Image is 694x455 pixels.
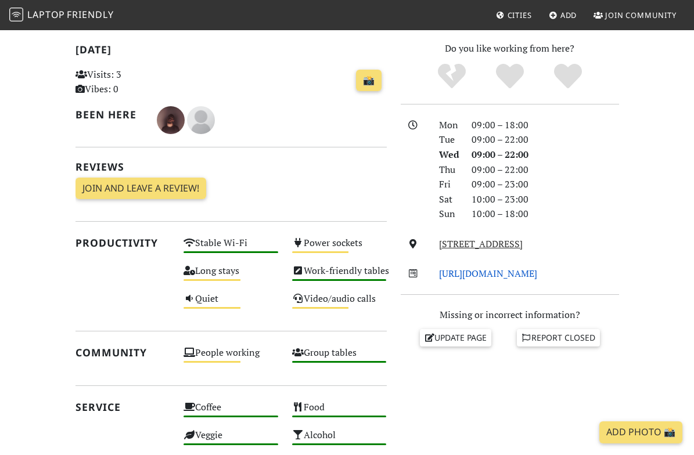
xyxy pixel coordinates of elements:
span: Cities [508,10,532,20]
span: Friendly [67,8,113,21]
div: Power sockets [285,234,394,262]
span: Laptop [27,8,65,21]
a: Report closed [517,329,600,346]
div: 10:00 – 23:00 [465,192,626,207]
p: Missing or incorrect information? [401,308,619,323]
p: Do you like working from here? [401,41,619,56]
p: Visits: 3 Vibes: 0 [75,67,170,97]
div: 09:00 – 22:00 [465,162,626,178]
h2: Service [75,401,170,413]
h2: Community [75,346,170,359]
h2: Been here [75,109,143,121]
a: Join and leave a review! [75,178,206,200]
img: 1344-carlos.jpg [157,106,185,134]
span: Join Community [605,10,677,20]
div: Tue [432,132,465,147]
div: 10:00 – 18:00 [465,207,626,222]
div: Work-friendly tables [285,262,394,290]
div: Veggie [177,427,285,454]
a: [STREET_ADDRESS] [439,237,523,250]
div: No [423,62,481,91]
div: Stable Wi-Fi [177,234,285,262]
div: Wed [432,147,465,162]
a: Cities [491,5,537,26]
div: People working [177,344,285,372]
div: Sat [432,192,465,207]
h2: [DATE] [75,44,387,60]
div: Fri [432,177,465,192]
div: Coffee [177,399,285,427]
div: 09:00 – 22:00 [465,132,626,147]
a: 📸 [356,70,382,92]
span: Carlos Coronado [157,113,187,125]
div: Video/audio calls [285,290,394,318]
h2: Productivity [75,237,170,249]
div: Group tables [285,344,394,372]
span: Add [560,10,577,20]
div: Yes [481,62,539,91]
a: Add [544,5,582,26]
img: LaptopFriendly [9,8,23,21]
a: LaptopFriendly LaptopFriendly [9,5,114,26]
div: 09:00 – 23:00 [465,177,626,192]
div: Long stays [177,262,285,290]
div: 09:00 – 18:00 [465,118,626,133]
img: blank-535327c66bd565773addf3077783bbfce4b00ec00e9fd257753287c682c7fa38.png [187,106,215,134]
a: Join Community [589,5,681,26]
div: Sun [432,207,465,222]
a: [URL][DOMAIN_NAME] [439,267,537,280]
div: Quiet [177,290,285,318]
div: Alcohol [285,427,394,454]
div: Mon [432,118,465,133]
div: Thu [432,162,465,178]
div: Definitely! [539,62,597,91]
span: steph read [187,113,215,125]
a: Update page [420,329,492,346]
h2: Reviews [75,161,387,173]
a: Add Photo 📸 [599,421,682,443]
div: Food [285,399,394,427]
div: 09:00 – 22:00 [465,147,626,162]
